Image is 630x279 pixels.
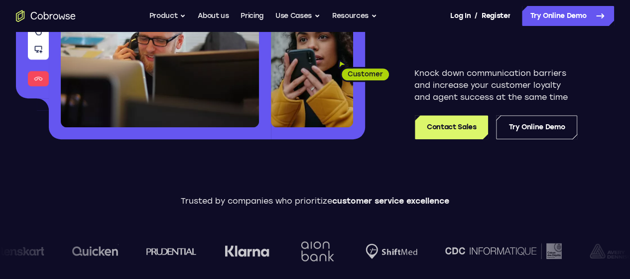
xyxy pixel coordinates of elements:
[275,6,320,26] button: Use Cases
[16,10,76,22] a: Go to the home page
[522,6,614,26] a: Try Online Demo
[223,245,267,257] img: Klarna
[295,231,336,272] img: Aion Bank
[144,247,195,255] img: prudential
[332,6,377,26] button: Resources
[443,243,560,259] img: CDC Informatique
[149,6,186,26] button: Product
[364,244,415,259] img: Shiftmed
[475,10,478,22] span: /
[271,9,353,127] img: A customer holding their phone
[482,6,510,26] a: Register
[415,115,488,139] a: Contact Sales
[414,67,577,103] p: Knock down communication barriers and increase your customer loyalty and agent success at the sam...
[332,196,449,206] span: customer service excellence
[496,115,577,139] a: Try Online Demo
[198,6,229,26] a: About us
[241,6,263,26] a: Pricing
[450,6,470,26] a: Log In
